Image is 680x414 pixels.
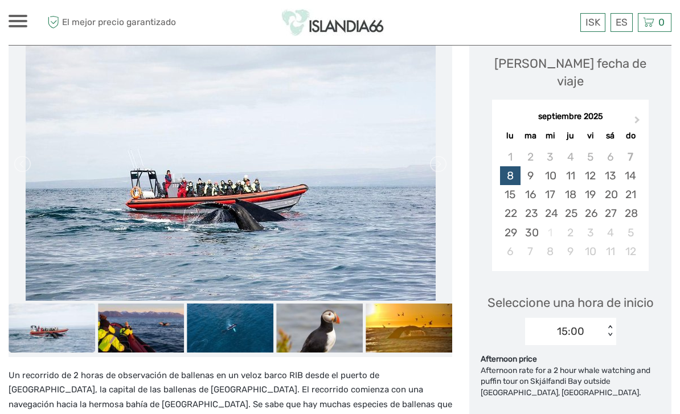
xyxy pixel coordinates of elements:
div: Choose viernes, 10 de octubre de 2025 [580,242,600,261]
div: Choose domingo, 12 de octubre de 2025 [620,242,640,261]
div: Choose lunes, 22 de septiembre de 2025 [500,204,520,223]
div: Choose sábado, 20 de septiembre de 2025 [600,185,620,204]
span: Seleccione una hora de inicio [488,294,654,311]
div: Choose domingo, 5 de octubre de 2025 [620,223,640,242]
div: Choose sábado, 13 de septiembre de 2025 [600,166,620,185]
div: Choose martes, 7 de octubre de 2025 [521,242,540,261]
div: Choose sábado, 4 de octubre de 2025 [600,223,620,242]
div: Choose domingo, 28 de septiembre de 2025 [620,204,640,223]
div: Choose martes, 30 de septiembre de 2025 [521,223,540,242]
div: Choose viernes, 19 de septiembre de 2025 [580,185,600,204]
div: Choose jueves, 18 de septiembre de 2025 [560,185,580,204]
div: Afternoon price [481,354,660,365]
div: Not available domingo, 7 de septiembre de 2025 [620,147,640,166]
div: Choose lunes, 15 de septiembre de 2025 [500,185,520,204]
div: Choose jueves, 25 de septiembre de 2025 [560,204,580,223]
div: Choose martes, 23 de septiembre de 2025 [521,204,540,223]
div: mi [540,128,560,144]
div: ES [611,13,633,32]
img: 655370d3e94347098f99bdf0bc6d9fd2_slider_thumbnail.jpg [366,304,452,352]
div: septiembre 2025 [492,111,649,123]
div: Choose lunes, 6 de octubre de 2025 [500,242,520,261]
img: 9f06410d4dff48a290290ffd1c01fc87_main_slider.jpg [26,27,436,301]
div: vi [580,128,600,144]
div: Not available miércoles, 3 de septiembre de 2025 [540,147,560,166]
div: Choose miércoles, 24 de septiembre de 2025 [540,204,560,223]
div: Choose sábado, 11 de octubre de 2025 [600,242,620,261]
img: 38d09be1517c4e4e8983f9908e02d984_slider_thumbnail.jpg [276,304,363,352]
div: Choose jueves, 2 de octubre de 2025 [560,223,580,242]
div: Choose martes, 16 de septiembre de 2025 [521,185,540,204]
div: Choose lunes, 8 de septiembre de 2025 [500,166,520,185]
div: Choose jueves, 11 de septiembre de 2025 [560,166,580,185]
div: Choose domingo, 14 de septiembre de 2025 [620,166,640,185]
div: ma [521,128,540,144]
div: ju [560,128,580,144]
div: month 2025-09 [495,147,645,261]
div: Choose viernes, 26 de septiembre de 2025 [580,204,600,223]
div: < > [605,325,615,337]
img: d3d0fa2f9de54a3d98b94e35d9f31aa0_slider_thumbnail.jpg [187,304,274,352]
div: Choose miércoles, 17 de septiembre de 2025 [540,185,560,204]
div: Not available sábado, 6 de septiembre de 2025 [600,147,620,166]
div: do [620,128,640,144]
img: Islandia66 [281,9,384,36]
div: Choose viernes, 12 de septiembre de 2025 [580,166,600,185]
div: 15:00 [557,324,584,339]
div: Afternoon rate for a 2 hour whale watching and puffin tour on Skjálfandi Bay outside [GEOGRAPHIC_... [481,365,660,399]
div: Not available lunes, 1 de septiembre de 2025 [500,147,520,166]
div: Choose viernes, 3 de octubre de 2025 [580,223,600,242]
span: 0 [657,17,666,28]
div: Choose miércoles, 8 de octubre de 2025 [540,242,560,261]
div: Choose sábado, 27 de septiembre de 2025 [600,204,620,223]
div: [PERSON_NAME] fecha de viaje [481,55,660,91]
div: Not available jueves, 4 de septiembre de 2025 [560,147,580,166]
div: Choose miércoles, 10 de septiembre de 2025 [540,166,560,185]
img: c638e650e1b246769fa8fcd747d59691_slider_thumbnail.jpg [98,304,185,352]
span: ISK [585,17,600,28]
button: Open LiveChat chat widget [131,18,145,31]
div: sá [600,128,620,144]
span: El mejor precio garantizado [44,13,176,32]
div: Choose domingo, 21 de septiembre de 2025 [620,185,640,204]
button: Next Month [629,114,648,132]
div: Not available miércoles, 1 de octubre de 2025 [540,223,560,242]
div: Choose jueves, 9 de octubre de 2025 [560,242,580,261]
div: Choose lunes, 29 de septiembre de 2025 [500,223,520,242]
div: lu [500,128,520,144]
div: Choose martes, 9 de septiembre de 2025 [521,166,540,185]
div: Not available viernes, 5 de septiembre de 2025 [580,147,600,166]
p: We're away right now. Please check back later! [16,20,129,29]
div: Not available martes, 2 de septiembre de 2025 [521,147,540,166]
img: 9f06410d4dff48a290290ffd1c01fc87_slider_thumbnail.jpg [9,304,95,352]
